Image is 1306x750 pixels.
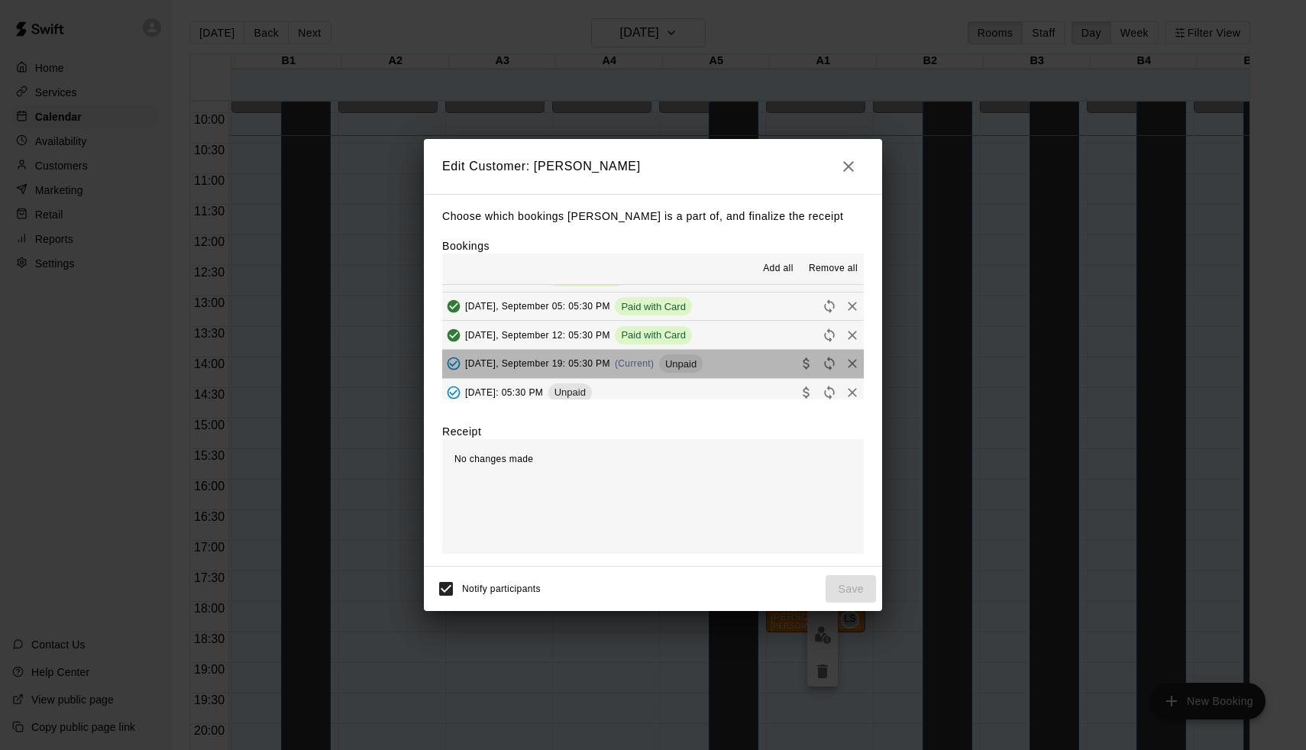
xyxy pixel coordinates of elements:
span: [DATE], September 19: 05:30 PM [465,358,610,369]
span: Reschedule [818,300,841,312]
span: Reschedule [818,386,841,397]
span: (Current) [615,358,655,369]
span: [DATE], September 05: 05:30 PM [465,301,610,312]
span: Paid with Card [615,329,692,341]
button: Add all [754,257,803,281]
button: Added & Paid [442,324,465,347]
span: Remove all [809,261,858,276]
button: Added - Collect Payment[DATE]: 05:30 PMUnpaidCollect paymentRescheduleRemove [442,379,864,407]
label: Receipt [442,424,481,439]
button: Added & Paid[DATE], September 12: 05:30 PMPaid with CardRescheduleRemove [442,321,864,349]
span: Unpaid [548,386,592,398]
span: Remove [841,386,864,397]
span: Reschedule [818,328,841,340]
span: [DATE], September 12: 05:30 PM [465,329,610,340]
button: Added - Collect Payment [442,352,465,375]
button: Added - Collect Payment[DATE], September 19: 05:30 PM(Current)UnpaidCollect paymentRescheduleRemove [442,350,864,378]
button: Remove all [803,257,864,281]
span: [DATE]: 05:30 PM [465,386,543,397]
span: Notify participants [462,584,541,594]
p: Choose which bookings [PERSON_NAME] is a part of, and finalize the receipt [442,207,864,226]
span: Unpaid [659,358,703,370]
span: Remove [841,328,864,340]
h2: Edit Customer: [PERSON_NAME] [424,139,882,194]
span: Add all [763,261,794,276]
span: Remove [841,300,864,312]
button: Added & Paid[DATE], September 05: 05:30 PMPaid with CardRescheduleRemove [442,293,864,321]
label: Bookings [442,240,490,252]
button: Added & Paid [442,295,465,318]
span: No changes made [454,454,533,464]
button: Added - Collect Payment [442,381,465,404]
span: Collect payment [795,357,818,369]
span: Paid with Card [615,301,692,312]
span: Collect payment [795,386,818,397]
span: Remove [841,357,864,369]
span: Reschedule [818,357,841,369]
